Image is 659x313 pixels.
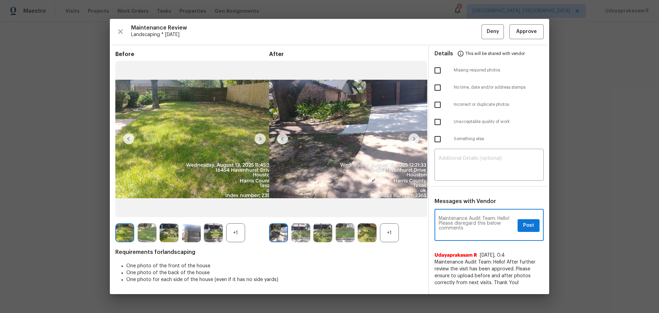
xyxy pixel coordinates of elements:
[454,136,544,142] span: Something else
[269,51,423,58] span: After
[131,31,482,38] span: Landscaping * [DATE]
[487,27,499,36] span: Deny
[435,199,496,204] span: Messages with Vendor
[126,262,423,269] li: One photo of the front of the house
[429,96,549,113] div: Incorrect or duplicate photos
[408,133,419,144] img: right-chevron-button-url
[126,269,423,276] li: One photo of the back of the house
[126,276,423,283] li: One photo for each side of the house (even if it has no side yards)
[509,24,544,39] button: Approve
[516,27,537,36] span: Approve
[523,221,534,230] span: Post
[115,51,269,58] span: Before
[465,45,525,62] span: This will be shared with vendor
[454,67,544,73] span: Missing required photos
[429,113,549,131] div: Unacceptable quality of work
[480,253,505,258] span: [DATE], 0:4
[380,223,399,242] div: +1
[454,119,544,125] span: Unacceptable quality of work
[277,133,288,144] img: left-chevron-button-url
[482,24,504,39] button: Deny
[454,85,544,90] span: No time, date and/or address stamps
[435,252,477,259] span: Udayaprakasam R
[439,216,515,235] textarea: Maintenance Audit Team: Hello! Please disregard this below comments
[435,259,544,286] span: Maintenance Audit Team: Hello! After further review the visit has been approved. Please ensure to...
[435,45,453,62] span: Details
[226,223,245,242] div: +1
[429,62,549,79] div: Missing required photos
[123,133,134,144] img: left-chevron-button-url
[115,249,423,256] span: Requirements for landscaping
[255,133,266,144] img: right-chevron-button-url
[429,79,549,96] div: No time, date and/or address stamps
[429,131,549,148] div: Something else
[131,24,482,31] span: Maintenance Review
[518,219,540,232] button: Post
[454,102,544,108] span: Incorrect or duplicate photos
